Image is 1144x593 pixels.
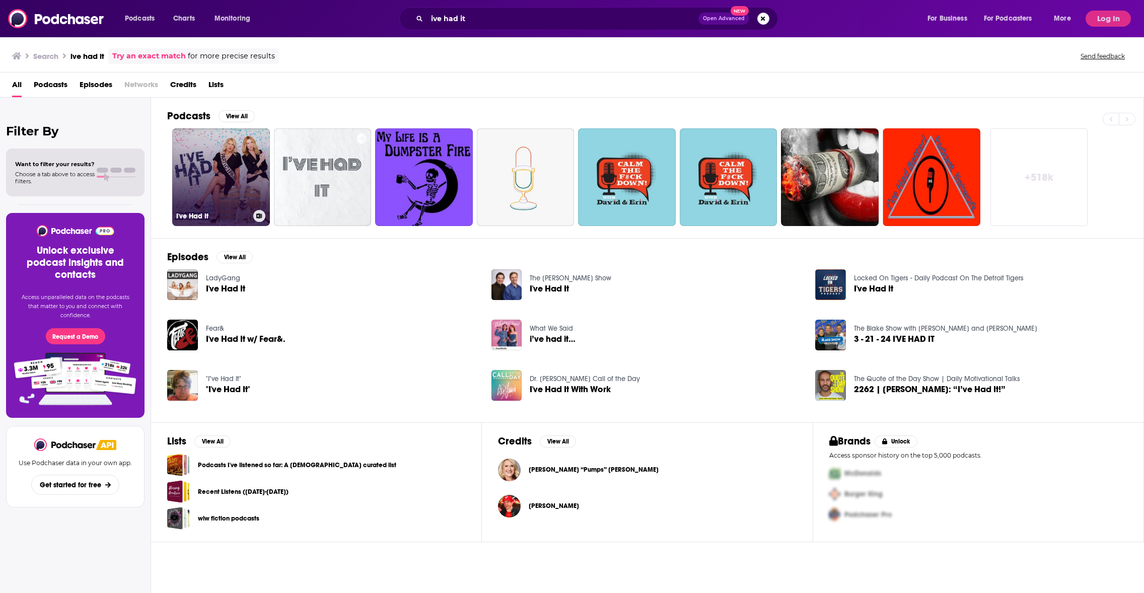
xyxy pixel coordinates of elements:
h2: Brands [829,435,871,448]
a: i’ve had it… [530,335,576,343]
img: I've Had It w/ Fear&. [167,320,198,350]
span: I've Had It [530,284,569,293]
img: I've Had It With Work [491,370,522,401]
span: Networks [124,77,158,97]
h2: Episodes [167,251,208,263]
h3: Search [33,51,58,61]
a: CreditsView All [498,435,576,448]
a: 2262 | Les Brown: “I’ve Had It!” [815,370,846,401]
span: for more precise results [188,50,275,62]
img: Angie “Pumps” Sullivan [498,459,521,481]
img: Second Pro Logo [825,484,844,504]
img: First Pro Logo [825,463,844,484]
h3: I've Had It [176,212,249,220]
a: I've Had It w/ Fear&. [206,335,285,343]
a: Podchaser - Follow, Share and Rate Podcasts [8,9,105,28]
a: Angie “Pumps” Sullivan [529,466,659,474]
button: Angie “Pumps” SullivanAngie “Pumps” Sullivan [498,454,796,486]
span: Want to filter your results? [15,161,95,168]
a: Charts [167,11,201,27]
button: View All [219,110,255,122]
button: Unlock [875,435,917,448]
a: ListsView All [167,435,231,448]
img: Tom Buurs [498,495,521,517]
a: I've Had It [854,284,893,293]
button: open menu [977,11,1047,27]
a: Credits [170,77,196,97]
a: Lists [208,77,224,97]
img: I've Had It [167,269,198,300]
span: Podchaser Pro [844,510,892,519]
span: [PERSON_NAME] [529,502,579,510]
button: open menu [1047,11,1084,27]
span: Podcasts [125,12,155,26]
img: Pro Features [11,352,140,406]
span: Choose a tab above to access filters. [15,171,95,185]
h2: Credits [498,435,532,448]
button: View All [217,251,253,263]
button: Open AdvancedNew [698,13,749,25]
a: Episodes [80,77,112,97]
h2: Podcasts [167,110,210,122]
span: For Podcasters [984,12,1032,26]
a: wlw fiction podcasts [198,513,259,524]
span: For Business [927,12,967,26]
img: I've Had It [491,269,522,300]
a: "I"ve Had It" [206,375,241,383]
a: The Quote of the Day Show | Daily Motivational Talks [854,375,1020,383]
span: McDonalds [844,469,881,478]
img: Podchaser API banner [96,440,116,450]
span: Burger King [844,490,883,498]
a: 3 - 21 - 24 I'VE HAD IT [854,335,935,343]
span: I've Had It [206,284,245,293]
a: Recent Listens (May 6-May 21) [167,480,190,503]
a: Fear& [206,324,224,333]
img: I've Had It [815,269,846,300]
a: +518k [990,128,1088,226]
span: Get started for free [40,481,101,489]
a: 3 - 21 - 24 I'VE HAD IT [815,320,846,350]
img: "I've Had It" [167,370,198,401]
span: More [1054,12,1071,26]
button: Send feedback [1078,52,1128,60]
span: New [731,6,749,16]
a: I've Had It [172,128,270,226]
span: 2262 | [PERSON_NAME]: “I’ve Had It!” [854,385,1006,394]
img: i’ve had it… [491,320,522,350]
a: What We Said [530,324,573,333]
button: open menu [920,11,980,27]
a: LadyGang [206,274,240,282]
a: "I've Had It" [206,385,250,394]
span: [PERSON_NAME] “Pumps” [PERSON_NAME] [529,466,659,474]
span: Podcasts [34,77,67,97]
a: Try an exact match [112,50,186,62]
a: PodcastsView All [167,110,255,122]
span: Monitoring [214,12,250,26]
p: Use Podchaser data in your own app. [19,459,132,467]
a: Tom Buurs [529,502,579,510]
button: Log In [1086,11,1131,27]
img: Podchaser - Follow, Share and Rate Podcasts [36,225,115,237]
a: Podcasts I've listened so far: A [DEMOGRAPHIC_DATA] curated list [198,460,396,471]
a: wlw fiction podcasts [167,507,190,530]
span: Charts [173,12,195,26]
p: Access sponsor history on the top 5,000 podcasts. [829,452,1127,459]
a: All [12,77,22,97]
a: 2262 | Les Brown: “I’ve Had It!” [854,385,1006,394]
button: open menu [118,11,168,27]
button: Get started for free [31,475,119,495]
span: Open Advanced [703,16,745,21]
span: I've Had It With Work [530,385,611,394]
h2: Lists [167,435,186,448]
